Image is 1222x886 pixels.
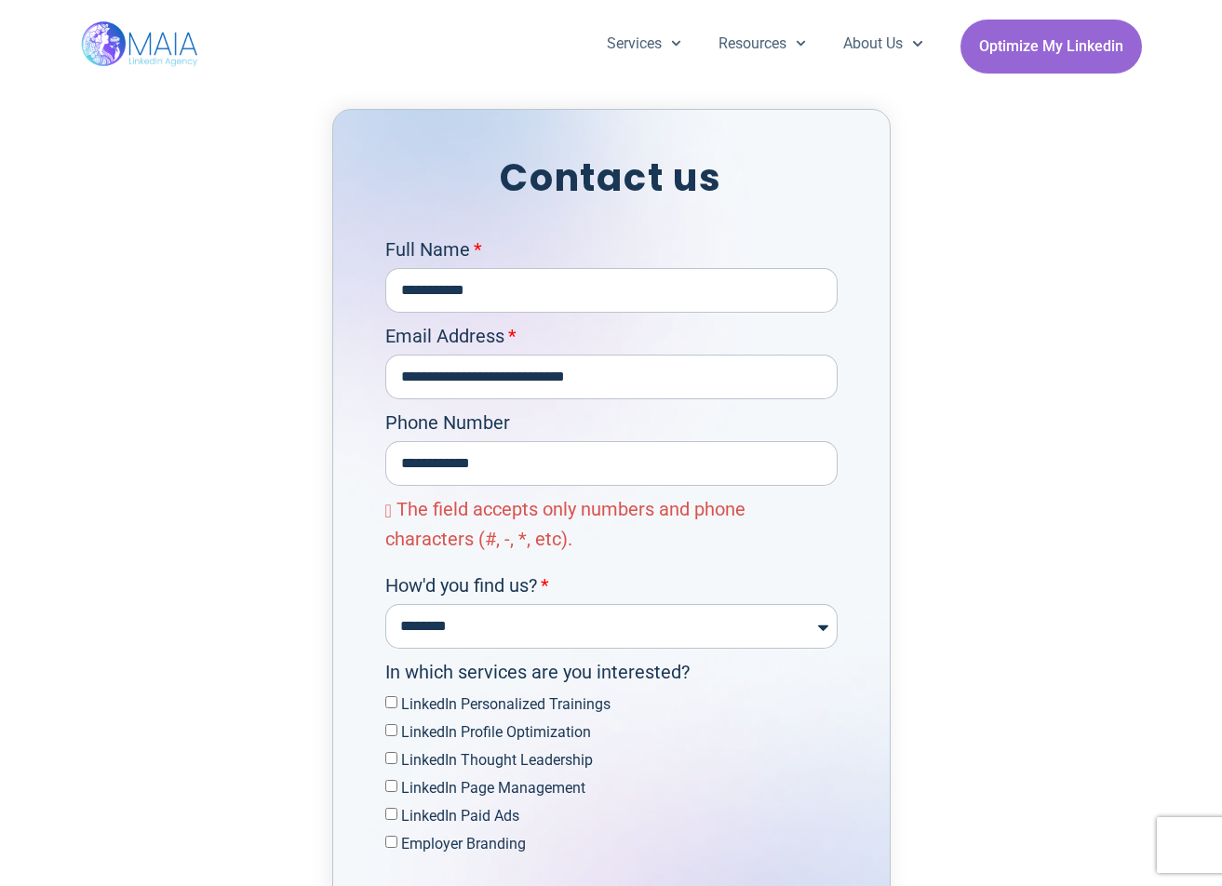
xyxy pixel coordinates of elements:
label: LinkedIn Paid Ads [401,807,519,825]
h2: Contact us [385,150,838,207]
label: LinkedIn Thought Leadership [401,751,593,769]
label: Email Address [385,322,517,355]
a: Optimize My Linkedin [960,20,1142,74]
span: Optimize My Linkedin [979,29,1123,64]
a: Resources [700,20,825,68]
label: LinkedIn Profile Optimization [401,723,591,741]
span: The field accepts only numbers and phone characters (#, -, *, etc). [385,495,838,553]
label: In which services are you interested? [385,658,690,691]
label: Full Name [385,235,482,268]
label: How'd you find us? [385,571,549,604]
label: LinkedIn Personalized Trainings [401,695,611,713]
label: Phone Number [385,409,510,441]
nav: Menu [588,20,942,68]
a: Services [588,20,700,68]
a: About Us [825,20,941,68]
label: Employer Branding [401,835,526,852]
label: LinkedIn Page Management [401,779,585,797]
